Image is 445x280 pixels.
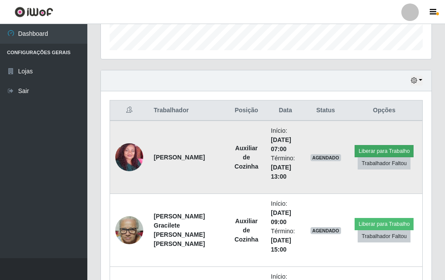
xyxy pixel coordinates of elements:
strong: Auxiliar de Cozinha [235,145,258,170]
strong: [PERSON_NAME] [154,154,205,161]
button: Liberar para Trabalho [355,145,414,157]
li: Término: [271,227,300,254]
li: Início: [271,199,300,227]
img: 1721517353496.jpeg [115,212,143,249]
strong: Auxiliar de Cozinha [235,218,258,243]
img: 1695958183677.jpeg [115,128,143,186]
img: CoreUI Logo [14,7,53,17]
th: Posição [227,100,266,121]
button: Trabalhador Faltou [358,230,411,242]
time: [DATE] 15:00 [271,237,291,253]
time: [DATE] 09:00 [271,209,291,225]
li: Término: [271,154,300,181]
span: AGENDADO [310,154,341,161]
time: [DATE] 07:00 [271,136,291,152]
span: AGENDADO [310,227,341,234]
button: Trabalhador Faltou [358,157,411,169]
time: [DATE] 13:00 [271,164,291,180]
li: Início: [271,126,300,154]
strong: [PERSON_NAME] Gracilete [PERSON_NAME] [PERSON_NAME] [154,213,205,247]
th: Data [266,100,305,121]
th: Opções [346,100,423,121]
th: Trabalhador [148,100,227,121]
button: Liberar para Trabalho [355,218,414,230]
th: Status [305,100,346,121]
